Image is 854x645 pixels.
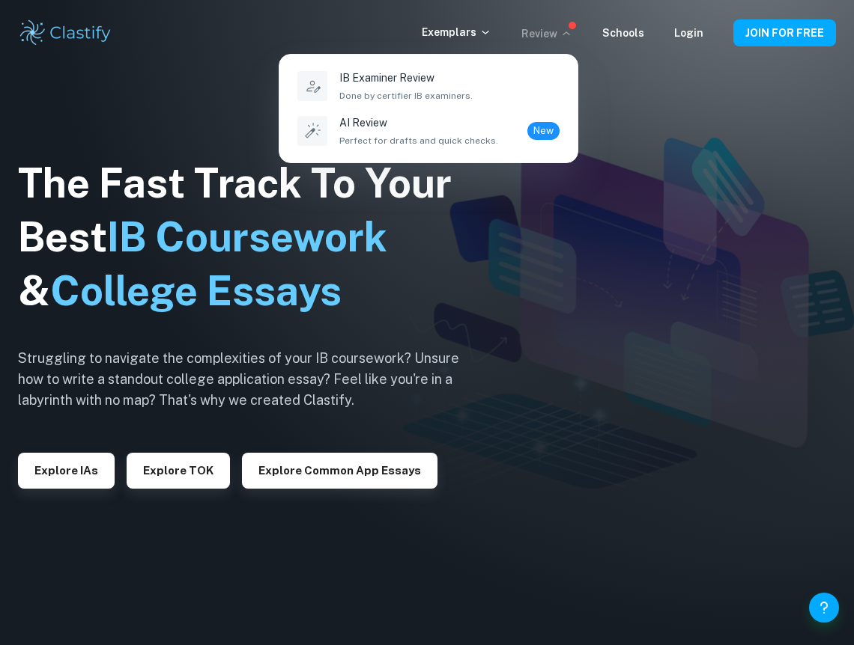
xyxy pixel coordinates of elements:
a: IB Examiner ReviewDone by certifier IB examiners. [294,67,563,106]
span: Perfect for drafts and quick checks. [339,134,498,147]
p: AI Review [339,114,498,131]
a: AI ReviewPerfect for drafts and quick checks.New [294,111,563,150]
span: Done by certifier IB examiners. [339,89,473,103]
p: IB Examiner Review [339,70,473,86]
span: New [527,123,560,138]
